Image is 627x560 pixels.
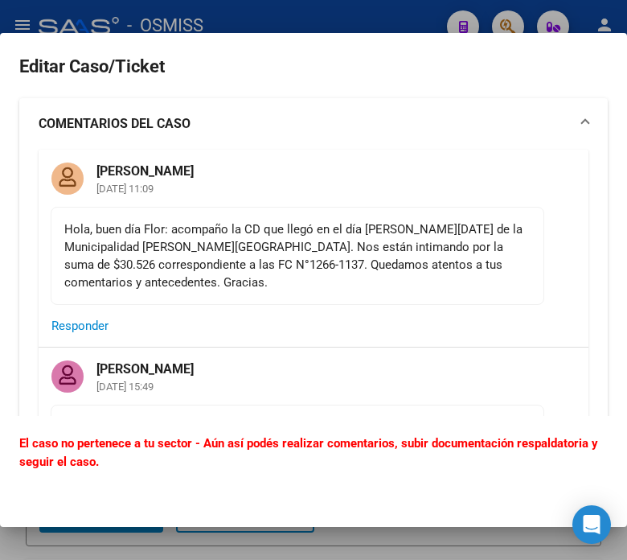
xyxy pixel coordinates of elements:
strong: COMENTARIOS DEL CASO [39,114,191,134]
button: Responder [51,311,109,340]
b: El caso no pertenece a tu sector - Aún así podés realizar comentarios, subir documentación respal... [19,436,598,469]
mat-expansion-panel-header: COMENTARIOS DEL CASO [19,98,608,150]
div: Hola, buen día Flor: acompaño la CD que llegó en el día [PERSON_NAME][DATE] de la Municipalidad [... [64,220,531,291]
mat-card-subtitle: [DATE] 11:09 [84,183,207,194]
mat-card-title: [PERSON_NAME] [84,150,207,180]
h2: Editar Caso/Ticket [19,51,608,82]
mat-card-title: [PERSON_NAME] [84,348,207,378]
div: Open Intercom Messenger [572,505,611,544]
mat-card-subtitle: [DATE] 15:49 [84,381,207,392]
span: Responder [51,319,109,333]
